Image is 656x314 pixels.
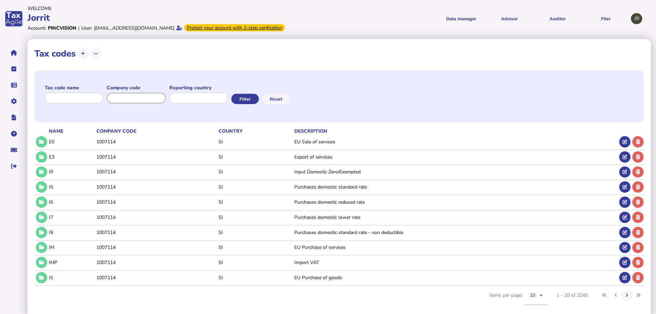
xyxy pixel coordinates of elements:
th: Name [47,128,95,135]
button: Tax code details [36,196,47,208]
button: Previous page [610,290,622,301]
button: Edit tax code [619,181,631,193]
button: Delete tax code [632,257,644,268]
button: Delete tax code [632,151,644,163]
button: Last page [633,290,644,301]
button: Tax code details [36,257,47,268]
button: Tax code details [36,227,47,238]
td: 1007114 [95,225,217,239]
td: 1007114 [95,180,217,194]
button: Edit tax code [619,257,631,268]
td: IM [47,240,95,254]
label: Tax code name [45,84,103,91]
div: Profile settings [631,13,642,24]
td: Import VAT [293,255,618,270]
div: Items per page: [489,286,548,313]
button: Edit tax code [619,242,631,253]
button: Sign out [7,159,21,173]
button: Filer [584,10,627,27]
button: Developer hub links [7,110,21,125]
td: SI [217,180,293,194]
td: 1007114 [95,210,217,224]
div: From Oct 1, 2025, 2-step verification will be required to login. Set it up now... [184,24,285,31]
button: Filter [231,94,259,104]
td: SI [217,240,293,254]
button: Edit tax code [619,166,631,178]
button: Edit tax code [619,196,631,208]
td: 1007114 [95,240,217,254]
td: EU Sale of services [293,135,618,149]
td: IMP [47,255,95,270]
button: Edit tax code [619,212,631,223]
button: Tax code details [36,181,47,193]
mat-form-field: Change page size [524,286,548,313]
td: I6 [47,195,95,209]
td: 1007114 [95,195,217,209]
div: Account: [28,25,46,31]
div: Welcome [28,5,326,12]
button: Delete tax code [632,166,644,178]
button: Reset [262,94,290,104]
td: 1007114 [95,271,217,285]
td: 1007114 [95,135,217,149]
button: Delete tax code [632,196,644,208]
td: SI [217,135,293,149]
button: Delete tax code [632,272,644,283]
td: E0 [47,135,95,149]
button: Tax code details [36,272,47,283]
th: Country [217,128,293,135]
td: 1007114 [95,165,217,179]
button: Data manager [7,78,21,92]
button: First page [599,290,610,301]
td: I5 [47,180,95,194]
button: Edit tax code [619,136,631,148]
td: 1007114 [95,150,217,164]
button: Shows a dropdown of VAT Advisor options [488,10,531,27]
button: Tax code details [36,151,47,163]
td: E3 [47,150,95,164]
td: Purchases domestic standard rate - non deductible [293,225,618,239]
td: IS [47,271,95,285]
button: Delete tax code [632,242,644,253]
div: | [78,25,80,31]
menu: navigate products [329,10,628,27]
td: SI [217,210,293,224]
th: Company code [95,128,217,135]
td: SI [217,150,293,164]
button: Tax code details [36,166,47,178]
div: Jorrit [28,12,326,24]
h1: Tax codes [34,48,76,60]
td: I7 [47,210,95,224]
i: Email verified [176,26,182,30]
button: More options... [91,48,102,59]
td: EU Purchase of services [293,240,618,254]
button: Home [7,45,21,60]
div: Pincvision [48,25,76,31]
button: Delete tax code [632,227,644,238]
button: Manage settings [7,94,21,109]
th: Description [293,128,618,135]
label: Company code [107,84,166,91]
td: Purchases domestic reduced rate [293,195,618,209]
button: Add tax code [77,48,89,59]
button: Raise a support ticket [7,143,21,157]
button: Shows a dropdown of Data manager options [440,10,483,27]
button: Edit tax code [619,151,631,163]
td: SI [217,165,293,179]
td: 1007114 [95,255,217,270]
button: Next page [621,290,633,301]
button: Tax code details [36,212,47,223]
td: SI [217,225,293,239]
div: User: [81,25,92,31]
div: 1 - 10 of 3245 [557,292,588,298]
td: Purchases domestic standard rate [293,180,618,194]
button: Edit tax code [619,227,631,238]
td: Purchases domestic lower rate [293,210,618,224]
div: [EMAIL_ADDRESS][DOMAIN_NAME] [94,25,174,31]
span: 10 [530,292,536,298]
td: SI [217,255,293,270]
td: EU Purchase of goods [293,271,618,285]
td: I9 [47,225,95,239]
td: Export of services [293,150,618,164]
